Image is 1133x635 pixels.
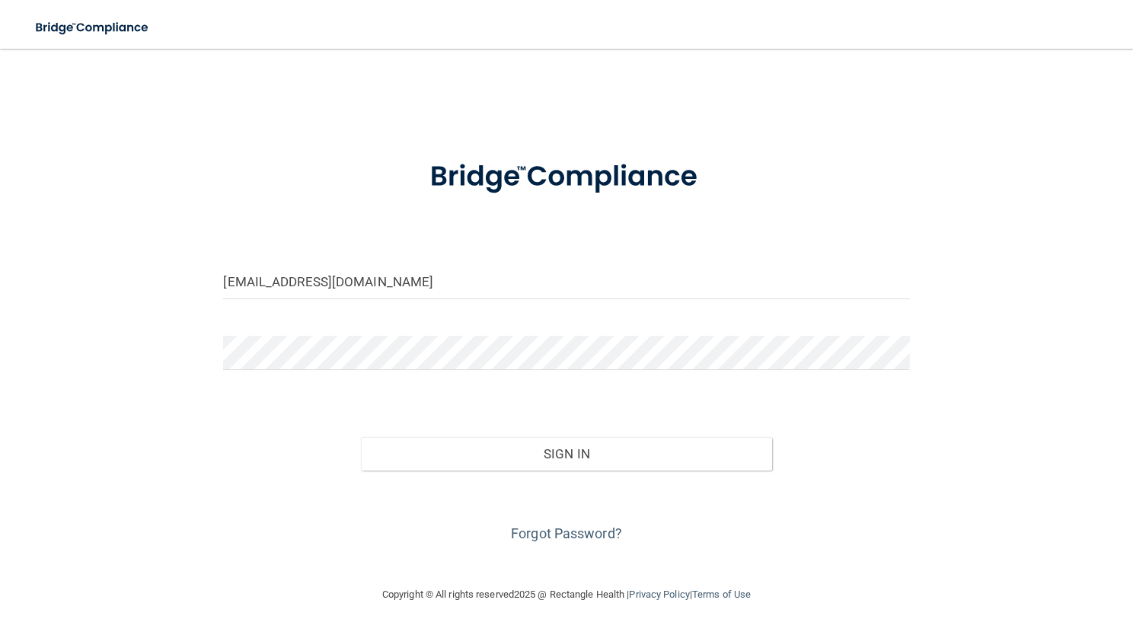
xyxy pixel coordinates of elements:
button: Sign In [361,437,773,471]
img: bridge_compliance_login_screen.278c3ca4.svg [23,12,163,43]
input: Email [223,265,909,299]
div: Copyright © All rights reserved 2025 @ Rectangle Health | | [289,570,844,619]
a: Privacy Policy [629,589,689,600]
a: Terms of Use [692,589,751,600]
a: Forgot Password? [511,525,622,541]
img: bridge_compliance_login_screen.278c3ca4.svg [401,140,732,214]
